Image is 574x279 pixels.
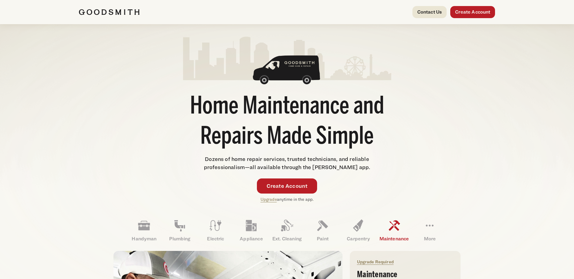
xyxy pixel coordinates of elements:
[412,6,447,18] a: Contact Us
[305,215,340,246] a: Paint
[340,235,376,242] p: Carpentry
[126,215,162,246] a: Handyman
[305,235,340,242] p: Paint
[198,235,233,242] p: Electric
[261,196,314,203] p: anytime in the app.
[340,215,376,246] a: Carpentry
[162,215,198,246] a: Plumbing
[412,215,448,246] a: More
[357,270,453,279] h3: Maintenance
[269,235,305,242] p: Ext. Cleaning
[257,178,317,194] a: Create Account
[269,215,305,246] a: Ext. Cleaning
[79,9,139,15] img: Goodsmith
[412,235,448,242] p: More
[450,6,495,18] a: Create Account
[233,215,269,246] a: Appliance
[162,235,198,242] p: Plumbing
[233,235,269,242] p: Appliance
[376,235,412,242] p: Maintenance
[204,156,370,170] span: Dozens of home repair services, trusted technicians, and reliable professionalism—all available t...
[261,197,277,202] a: Upgrade
[126,235,162,242] p: Handyman
[183,92,391,152] h1: Home Maintenance and Repairs Made Simple
[198,215,233,246] a: Electric
[376,215,412,246] a: Maintenance
[357,259,394,264] a: Upgrade Required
